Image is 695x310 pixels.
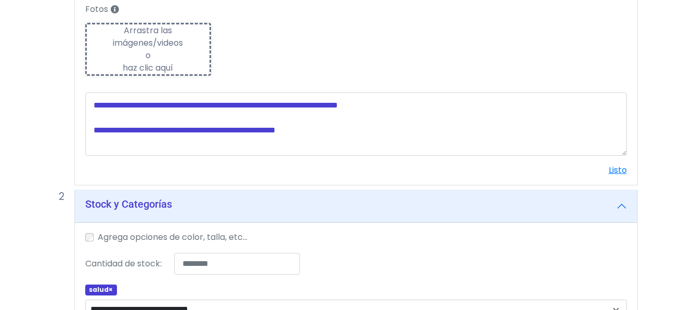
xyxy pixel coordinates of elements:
[85,258,162,270] label: Cantidad de stock:
[85,198,172,210] h5: Stock y Categorías
[75,190,637,223] button: Stock y Categorías
[109,285,113,294] span: ×
[87,24,210,74] div: Arrastra las imágenes/videos o haz clic aquí
[98,231,247,244] label: Agrega opciones de color, talla, etc...
[85,285,117,295] span: salud
[79,1,633,19] label: Fotos
[609,164,627,176] a: Listo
